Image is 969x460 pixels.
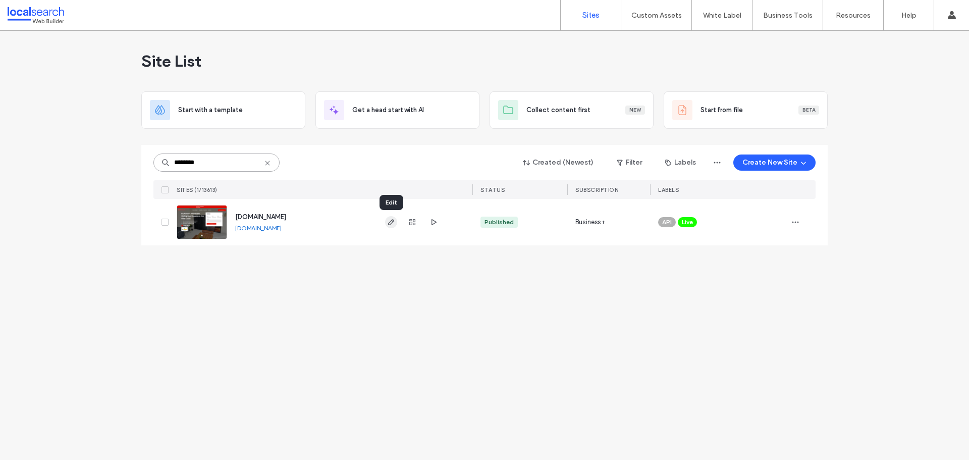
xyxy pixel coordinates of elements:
[380,195,403,210] div: Edit
[235,224,282,232] a: [DOMAIN_NAME]
[141,51,201,71] span: Site List
[607,155,652,171] button: Filter
[733,155,816,171] button: Create New Site
[682,218,693,227] span: Live
[177,186,218,193] span: SITES (1/13613)
[484,218,514,227] div: Published
[656,155,705,171] button: Labels
[23,7,43,16] span: Help
[582,11,600,20] label: Sites
[490,91,654,129] div: Collect content firstNew
[658,186,679,193] span: LABELS
[141,91,305,129] div: Start with a template
[664,91,828,129] div: Start from fileBeta
[352,105,424,115] span: Get a head start with AI
[526,105,590,115] span: Collect content first
[701,105,743,115] span: Start from file
[901,11,917,20] label: Help
[662,218,672,227] span: API
[703,11,741,20] label: White Label
[836,11,871,20] label: Resources
[480,186,505,193] span: STATUS
[178,105,243,115] span: Start with a template
[235,213,286,221] a: [DOMAIN_NAME]
[631,11,682,20] label: Custom Assets
[625,106,645,115] div: New
[514,155,603,171] button: Created (Newest)
[763,11,813,20] label: Business Tools
[798,106,819,115] div: Beta
[575,186,618,193] span: SUBSCRIPTION
[575,217,605,227] span: Business+
[315,91,479,129] div: Get a head start with AI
